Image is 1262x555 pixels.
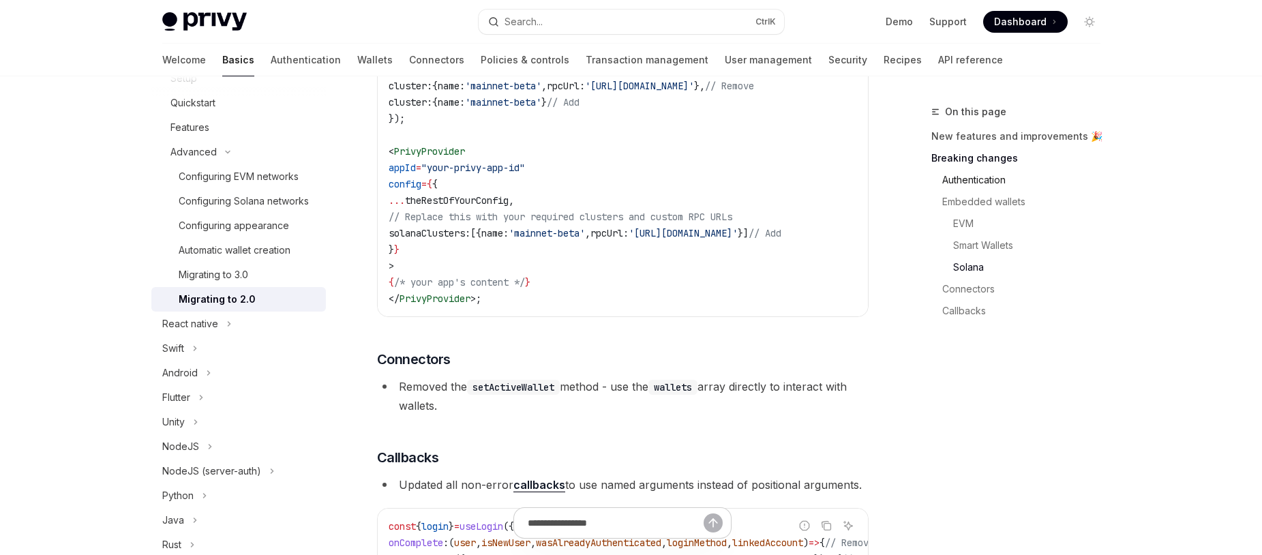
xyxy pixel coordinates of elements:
div: Advanced [170,144,217,160]
a: Migrating to 3.0 [151,262,326,287]
div: Configuring appearance [179,217,289,234]
div: Configuring Solana networks [179,193,309,209]
span: appId [389,162,416,174]
span: PrivyProvider [394,145,465,157]
span: config [389,178,421,190]
a: EVM [931,213,1111,235]
a: Connectors [931,278,1111,300]
div: Configuring EVM networks [179,168,299,185]
div: Migrating to 3.0 [179,267,248,283]
a: Wallets [357,44,393,76]
a: Migrating to 2.0 [151,287,326,312]
div: Quickstart [170,95,215,111]
div: Unity [162,414,185,430]
a: API reference [938,44,1003,76]
a: Solana [931,256,1111,278]
div: Automatic wallet creation [179,242,290,258]
div: Swift [162,340,184,357]
span: , [541,80,547,92]
span: On this page [945,104,1006,120]
span: /* your app's content */ [394,276,525,288]
span: 'mainnet-beta' [465,80,541,92]
button: Toggle Java section [151,508,326,532]
a: New features and improvements 🎉 [931,125,1111,147]
span: = [416,162,421,174]
div: React native [162,316,218,332]
a: Demo [886,15,913,29]
span: Connectors [377,350,451,369]
button: Toggle NodeJS section [151,434,326,459]
span: > [470,292,476,305]
span: "your-privy-app-id" [421,162,525,174]
div: Rust [162,537,181,553]
span: '[URL][DOMAIN_NAME]' [629,227,738,239]
span: = [421,178,427,190]
span: // Remove [705,80,754,92]
span: { [389,276,394,288]
span: cluster: [389,80,432,92]
div: Flutter [162,389,190,406]
span: Callbacks [377,448,439,467]
a: User management [725,44,812,76]
a: Welcome [162,44,206,76]
span: [{ [470,227,481,239]
div: NodeJS (server-auth) [162,463,261,479]
span: name: [438,80,465,92]
a: Support [929,15,967,29]
button: Toggle Python section [151,483,326,508]
span: ... [389,194,405,207]
a: Configuring appearance [151,213,326,238]
span: '[URL][DOMAIN_NAME]' [585,80,694,92]
span: }] [738,227,749,239]
span: 'mainnet-beta' [509,227,585,239]
a: Authentication [931,169,1111,191]
span: , [585,227,590,239]
button: Toggle NodeJS (server-auth) section [151,459,326,483]
span: // Replace this with your required clusters and custom RPC URLs [389,211,732,223]
button: Send message [704,513,723,532]
div: Features [170,119,209,136]
code: setActiveWallet [467,380,560,395]
code: wallets [648,380,697,395]
span: } [394,243,400,256]
span: { [427,178,432,190]
div: Search... [505,14,543,30]
span: < [389,145,394,157]
img: light logo [162,12,247,31]
a: Configuring Solana networks [151,189,326,213]
div: Migrating to 2.0 [179,291,256,307]
div: NodeJS [162,438,199,455]
a: Security [828,44,867,76]
span: Ctrl K [755,16,776,27]
span: , [509,194,514,207]
button: Toggle Flutter section [151,385,326,410]
button: Toggle dark mode [1079,11,1100,33]
span: name: [438,96,465,108]
span: // Add [749,227,781,239]
span: rpcUrl: [547,80,585,92]
span: } [389,243,394,256]
a: Basics [222,44,254,76]
a: Connectors [409,44,464,76]
span: { [432,178,438,190]
span: }, [694,80,705,92]
button: Toggle Unity section [151,410,326,434]
span: Dashboard [994,15,1047,29]
span: } [525,276,530,288]
a: Recipes [884,44,922,76]
a: Features [151,115,326,140]
span: name: [481,227,509,239]
button: Toggle React native section [151,312,326,336]
span: // Add [547,96,580,108]
span: cluster: [389,96,432,108]
li: Updated all non-error to use named arguments instead of positional arguments. [377,475,869,494]
button: Open search [479,10,784,34]
span: > [389,260,394,272]
a: Configuring EVM networks [151,164,326,189]
a: Transaction management [586,44,708,76]
input: Ask a question... [528,508,704,538]
span: 'mainnet-beta' [465,96,541,108]
span: } [541,96,547,108]
a: Policies & controls [481,44,569,76]
span: }); [389,112,405,125]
